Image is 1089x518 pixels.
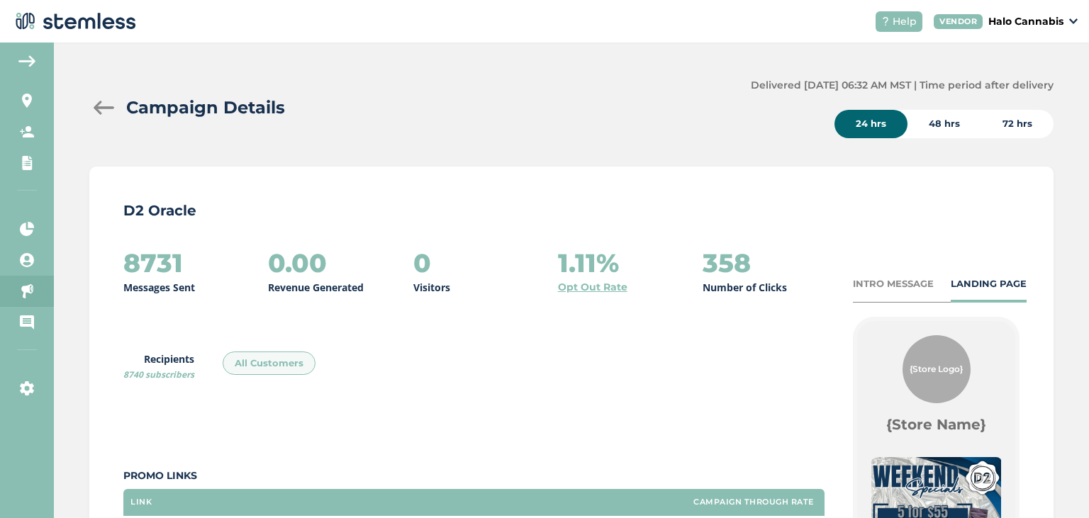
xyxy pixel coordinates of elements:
p: Messages Sent [123,280,195,295]
div: INTRO MESSAGE [853,277,934,291]
label: Promo Links [123,468,825,483]
span: {Store Logo} [910,363,963,376]
p: Revenue Generated [268,280,364,295]
p: Halo Cannabis [988,14,1063,29]
iframe: Chat Widget [1018,450,1089,518]
span: 8740 subscribers [123,368,194,381]
img: logo-dark-0685b13c.svg [11,7,136,35]
div: LANDING PAGE [951,277,1027,291]
label: Recipients [123,351,194,381]
label: Delivered [DATE] 06:32 AM MST | Time period after delivery [751,78,1054,93]
h2: 0.00 [268,249,327,277]
div: All Customers [223,351,315,376]
label: Campaign Through Rate [693,497,814,507]
p: Number of Clicks [703,280,787,295]
div: 48 hrs [907,110,981,138]
label: Link [130,497,152,507]
h2: Campaign Details [126,95,285,120]
h2: 8731 [123,249,183,277]
div: VENDOR [934,14,983,29]
img: icon-arrow-back-accent-c549486e.svg [18,55,35,67]
span: Help [893,14,917,29]
div: 24 hrs [834,110,907,138]
div: 72 hrs [981,110,1054,138]
p: D2 Oracle [123,201,1020,220]
h2: 358 [703,249,751,277]
img: icon-help-white-03924b79.svg [881,17,890,26]
img: icon_down-arrow-small-66adaf34.svg [1069,18,1078,24]
h2: 0 [413,249,431,277]
h2: 1.11% [558,249,619,277]
a: Opt Out Rate [558,280,627,295]
p: Visitors [413,280,450,295]
label: {Store Name} [886,415,986,434]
